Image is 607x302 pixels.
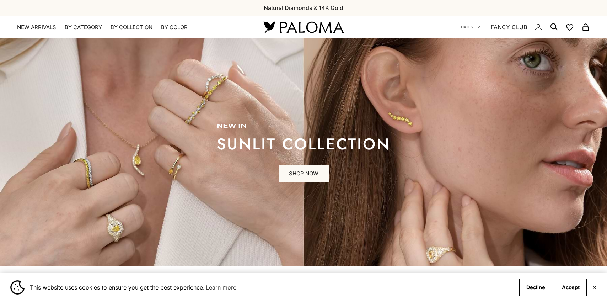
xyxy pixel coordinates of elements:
summary: By Color [161,24,188,31]
img: Cookie banner [10,280,25,295]
a: FANCY CLUB [491,22,527,32]
a: Learn more [205,282,237,293]
a: SHOP NOW [279,165,329,182]
summary: By Collection [111,24,152,31]
p: sunlit collection [217,137,390,151]
button: Close [592,285,597,290]
a: NEW ARRIVALS [17,24,56,31]
nav: Secondary navigation [461,16,590,38]
summary: By Category [65,24,102,31]
nav: Primary navigation [17,24,247,31]
span: This website uses cookies to ensure you get the best experience. [30,282,514,293]
p: Natural Diamonds & 14K Gold [264,3,343,12]
button: Accept [555,279,587,296]
button: CAD $ [461,24,480,30]
span: CAD $ [461,24,473,30]
button: Decline [519,279,552,296]
p: new in [217,123,390,130]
